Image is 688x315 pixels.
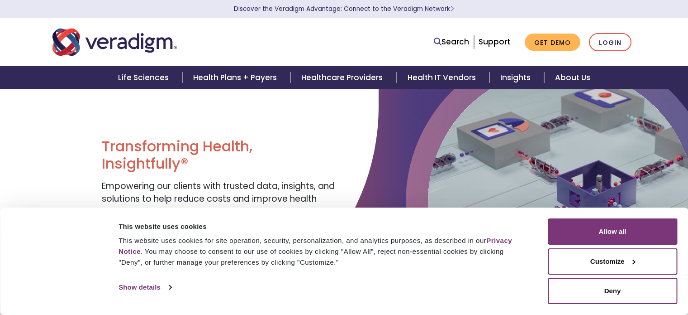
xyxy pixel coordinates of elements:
[102,180,335,218] span: Empowering our clients with trusted data, insights, and solutions to help reduce costs and improv...
[544,66,601,89] a: About Us
[290,66,396,89] a: Healthcare Providers
[434,36,469,48] a: Search
[548,278,677,304] button: Deny
[182,66,290,89] a: Health Plans + Payers
[548,218,677,245] button: Allow all
[234,5,454,13] a: Discover the Veradigm Advantage: Connect to the Veradigm NetworkLearn More
[397,66,489,89] a: Health IT Vendors
[107,66,182,89] a: Life Sciences
[489,66,544,89] a: Insights
[119,281,171,294] a: Show details
[119,221,527,232] div: This website uses cookies
[119,235,527,268] div: This website uses cookies for site operation, security, personalization, and analytics purposes, ...
[525,34,580,51] a: Get Demo
[479,36,510,47] a: Support
[589,33,631,52] a: Login
[52,27,177,57] img: Veradigm logo
[548,248,677,275] button: Customize
[102,138,337,173] h1: Transforming Health, Insightfully®
[450,5,454,13] span: Learn More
